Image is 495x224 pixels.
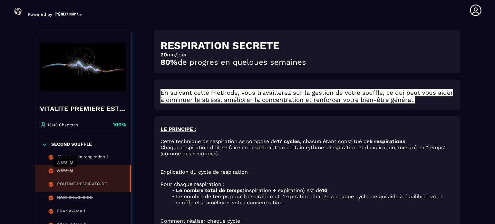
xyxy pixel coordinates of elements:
strong: 5 respirations [370,138,405,144]
img: logo [55,11,82,17]
strong: RESPIRATION SECRETE [160,39,279,52]
div: A OU IM [57,168,73,175]
p: SECOND SOUFFLE [51,141,92,148]
u: LE PRINCIPE : [160,126,196,132]
img: banner [40,35,126,99]
strong: 80% [160,58,178,67]
h4: VITALITE PREMIERE ESTRELLA [40,104,126,113]
p: Cette technique de respiration se compose de , chacun étant constitué de . [160,138,454,144]
span: A OU IM [57,160,73,165]
strong: 10 [322,187,327,193]
p: Comment réaliser chaque cycle [160,218,454,224]
p: Powered by [28,12,52,17]
u: Explication du cycle de respiration [160,169,248,175]
p: mn/jour [160,52,454,58]
strong: Le nombre total de temps [176,187,243,193]
li: (inspiration + expiration) est de . [168,187,454,193]
span: En suivant cette méthode, vous travaillerez sur la gestion de votre souffle, ce qui peut vous aid... [160,89,453,103]
h2: de progrés en quelques semaines [160,58,454,67]
div: ROUTINE RESPIRATOIRE [57,181,107,189]
strong: 20 [160,52,167,58]
strong: 17 cycles [277,138,300,144]
div: PRANAYAMA 1 [57,209,85,216]
li: Le nombre de temps pour l’inspiration et l'expiration change à chaque cycle, ce qui aide à équili... [168,193,454,206]
p: Pour chaque respiration : [160,181,454,187]
div: C'est quoi la respiration ? [57,154,109,161]
img: logo-branding [13,6,23,17]
p: 13/13 Chapitres [47,122,78,127]
p: 100% [113,121,126,128]
div: NADI SHUDI & CO [57,195,93,202]
p: Chaque respiration doit se faire en respectant un certain rythme d'inspiration et d'expiration, m... [160,144,454,157]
